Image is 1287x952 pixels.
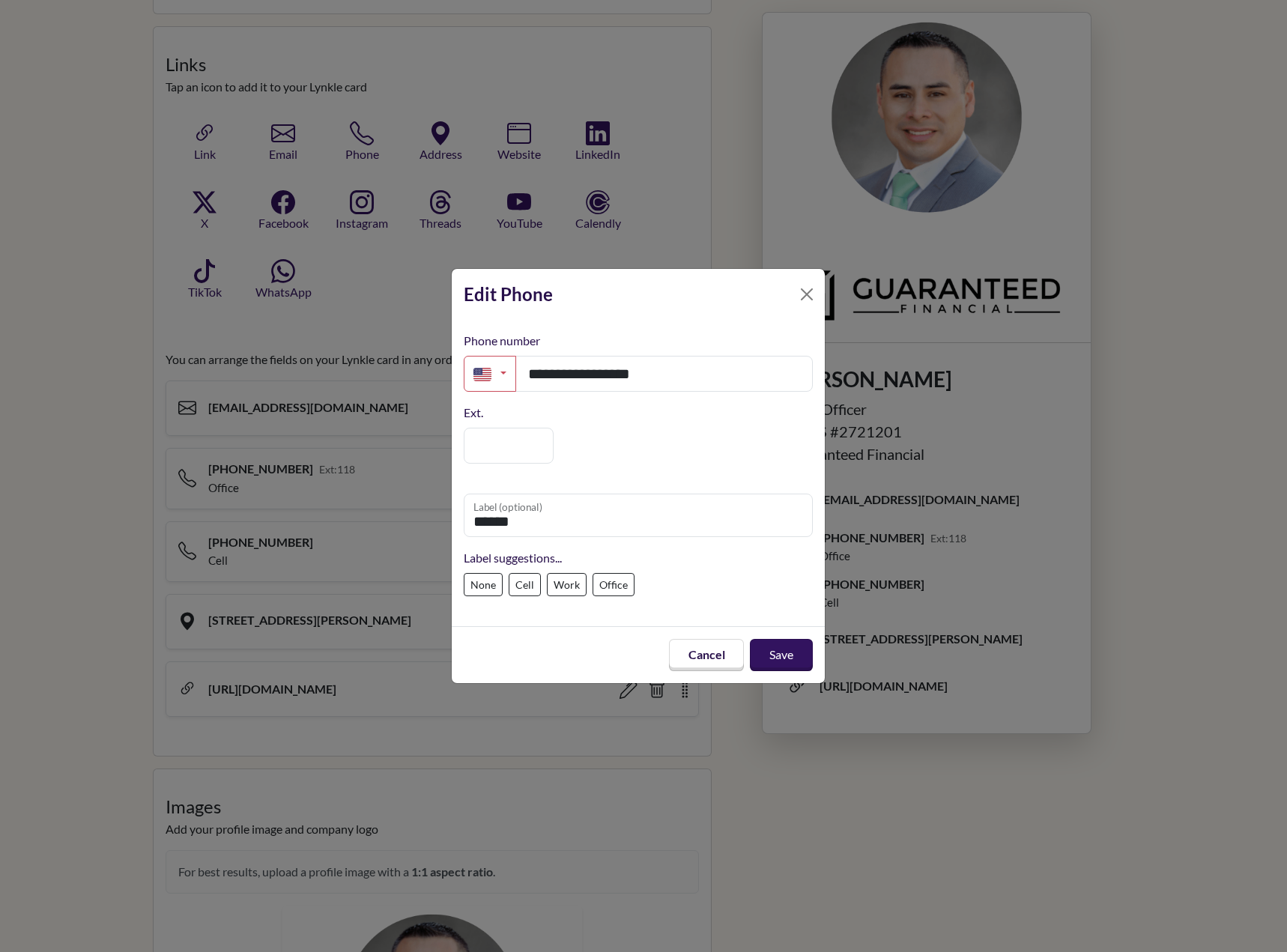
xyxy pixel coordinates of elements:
[795,282,819,306] button: Close
[464,332,540,350] label: Phone number
[464,404,483,422] label: Ext.
[509,573,541,596] label: Cell
[669,639,744,672] button: Cancel
[464,551,562,565] span: Label suggestions...
[750,639,812,672] button: Save
[593,573,635,596] label: Office
[464,573,503,596] label: None
[547,573,587,596] label: Work
[464,283,553,305] strong: Edit Phone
